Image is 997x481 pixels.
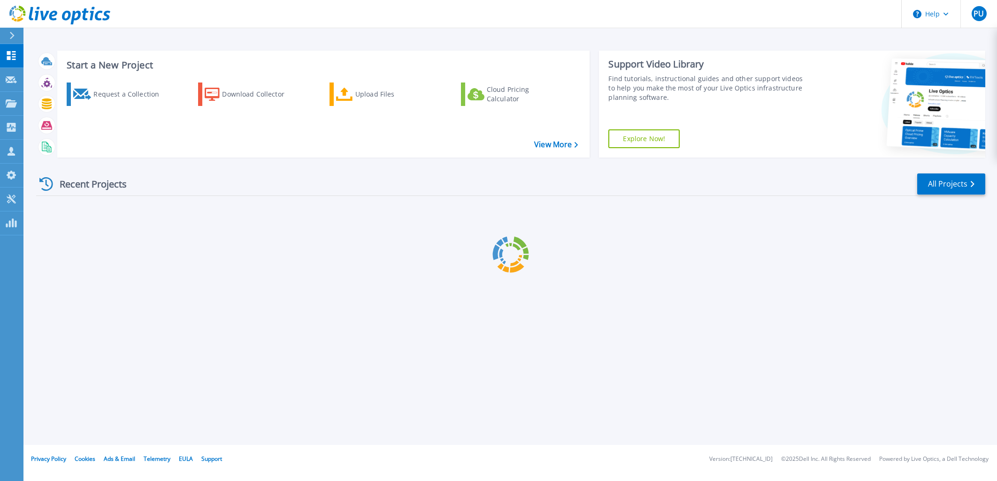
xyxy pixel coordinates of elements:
li: Powered by Live Optics, a Dell Technology [879,456,989,462]
div: Upload Files [355,85,430,104]
div: Support Video Library [608,58,806,70]
div: Request a Collection [93,85,169,104]
div: Find tutorials, instructional guides and other support videos to help you make the most of your L... [608,74,806,102]
a: Telemetry [144,455,170,463]
div: Download Collector [222,85,297,104]
a: Upload Files [330,83,434,106]
li: © 2025 Dell Inc. All Rights Reserved [781,456,871,462]
li: Version: [TECHNICAL_ID] [709,456,773,462]
a: EULA [179,455,193,463]
a: Privacy Policy [31,455,66,463]
a: Download Collector [198,83,303,106]
div: Cloud Pricing Calculator [487,85,562,104]
a: Support [201,455,222,463]
a: Cloud Pricing Calculator [461,83,566,106]
a: Cookies [75,455,95,463]
a: Ads & Email [104,455,135,463]
a: Request a Collection [67,83,171,106]
a: All Projects [917,173,985,195]
span: PU [974,10,984,17]
a: Explore Now! [608,129,680,148]
h3: Start a New Project [67,60,578,70]
a: View More [534,140,578,149]
div: Recent Projects [36,173,139,195]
